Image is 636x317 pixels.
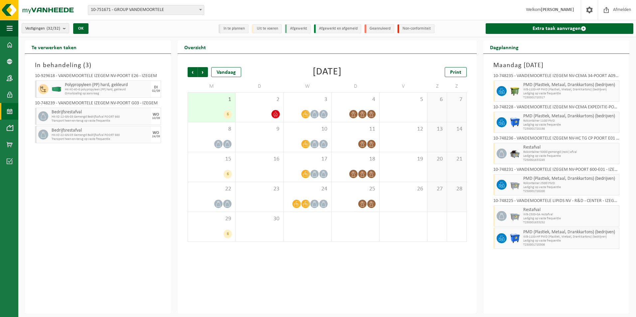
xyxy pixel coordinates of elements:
li: Afgewerkt en afgemeld [314,24,361,33]
div: 10-748231 - VANDEMOORTELE IZEGEM NV-POORT 600-E01 - IZEGEM [493,167,619,174]
span: WB-1100-HP PMD (Plastiek, Metaal, Drankkartons) (bedrijven) [523,235,617,239]
li: Uit te voeren [252,24,282,33]
td: V [380,80,427,92]
button: Vestigingen(32/32) [22,23,69,33]
span: 20 [431,156,443,163]
span: Lediging op vaste frequentie [523,185,617,189]
span: HK-XZ-22-GN-03 Gemengd Bedrijfsafval POORT 660 [52,133,149,137]
span: 5 [383,96,424,103]
a: Extra taak aanvragen [486,23,633,34]
span: 12 [383,126,424,133]
span: 25 [335,185,376,193]
span: 28 [450,185,463,193]
span: 29 [191,215,232,223]
span: Vorige [188,67,198,77]
span: 15 [191,156,232,163]
img: WB-1100-HPE-GN-50 [510,86,520,96]
h3: In behandeling ( ) [35,60,161,70]
span: Lediging op vaste frequentie [523,123,617,127]
span: 8 [191,126,232,133]
li: In te plannen [219,24,248,33]
span: Polypropyleen (PP) hard, gekleurd [65,82,149,88]
img: HK-XC-40-GN-00 [52,87,62,92]
div: 6 [224,230,232,238]
img: WB-5000-GAL-GY-01 [510,149,520,158]
img: WB-1100-HPE-BE-01 [510,233,520,243]
span: 21 [450,156,463,163]
div: WO [153,113,159,117]
count: (32/32) [47,26,60,31]
span: PMD (Plastiek, Metaal, Drankkartons) (bedrijven) [523,114,617,119]
h3: Maandag [DATE] [493,60,619,70]
span: Lediging op vaste frequentie [523,239,617,243]
span: PMD (Plastiek, Metaal, Drankkartons) (bedrijven) [523,230,617,235]
span: Restafval [523,145,617,150]
span: 16 [239,156,280,163]
td: D [236,80,283,92]
div: 10-748239 - VANDEMOORTELE IZEGEM NV-POORT G03 - IZEGEM [35,101,161,108]
span: 6 [431,96,443,103]
div: 24/09 [152,135,160,138]
div: 10-748235 - VANDEMOORTELE IZEGEM NV-CEMA 34-POORT A09 - IZEGEM [493,74,619,80]
h2: Dagplanning [483,41,525,53]
div: 10-748228 - VANDEMOORTELE IZEGEM NV-CEMA EXPEDITIE-POORT B02 - IZEGEM [493,105,619,112]
h2: Te verwerken taken [25,41,83,53]
div: DI [154,85,158,89]
span: 18 [335,156,376,163]
li: Geannuleerd [365,24,394,33]
span: T250001633245 [523,158,617,162]
a: Print [445,67,467,77]
span: Vestigingen [25,24,60,34]
div: 02/09 [152,89,160,93]
div: 10-929618 - VANDEMOORTELE IZEGEM NV-POORT E26 - IZEGEM [35,74,161,80]
span: T250001720308 [523,243,617,247]
span: 14 [450,126,463,133]
span: Rolcontainer 2500l PMD [523,181,617,185]
span: T250001633252 [523,221,617,225]
span: Omwisseling op aanvraag [65,92,149,96]
div: 10/09 [152,117,160,120]
span: 26 [383,185,424,193]
td: M [188,80,236,92]
span: HK-XZ-22-GN-03 Gemengd Bedrijfsafval POORT 660 [52,115,149,119]
img: WB-1100-HPE-BE-01 [510,117,520,127]
h2: Overzicht [178,41,213,53]
div: 10-748236 - VANDEMOORTELE IZEGEM NV-HC TG CP POORT E01 - IZEGEM [493,136,619,143]
span: 27 [431,185,443,193]
td: D [332,80,380,92]
span: 7 [450,96,463,103]
span: T250001720317 [523,96,617,100]
span: T250001720200 [523,189,617,193]
strong: [PERSON_NAME] [541,7,574,12]
span: 10-751671 - GROUP VANDEMOORTELE [88,5,204,15]
img: WB-2500-GAL-GY-01 [510,180,520,190]
span: Volgende [198,67,208,77]
span: Lediging op vaste frequentie [523,217,617,221]
span: Rolcontainer 5000l gemengd (rest-) afval [523,150,617,154]
span: 1 [191,96,232,103]
div: [DATE] [313,67,342,77]
span: Bedrijfsrestafval [52,128,149,133]
span: Bedrijfsrestafval [52,110,149,115]
span: 4 [335,96,376,103]
span: 11 [335,126,376,133]
span: 13 [431,126,443,133]
span: 2 [239,96,280,103]
li: Afgewerkt [285,24,311,33]
span: 22 [191,185,232,193]
span: 9 [239,126,280,133]
td: Z [427,80,447,92]
span: PMD (Plastiek, Metaal, Drankkartons) (bedrijven) [523,176,617,181]
span: Restafval [523,207,617,213]
span: 30 [239,215,280,223]
div: 10-748225 - VANDEMOORTELE LIPIDS NV - R&D - CENTER - IZEGEM [493,199,619,205]
span: Print [450,70,461,75]
span: 3 [85,62,89,69]
span: Rolcontainer 1100l PMD [523,119,617,123]
span: Lediging op vaste frequentie [523,154,617,158]
span: Transport heen-en-terug op vaste frequentie [52,119,149,123]
button: OK [73,23,88,34]
span: Lediging op vaste frequentie [523,92,617,96]
li: Non-conformiteit [397,24,434,33]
